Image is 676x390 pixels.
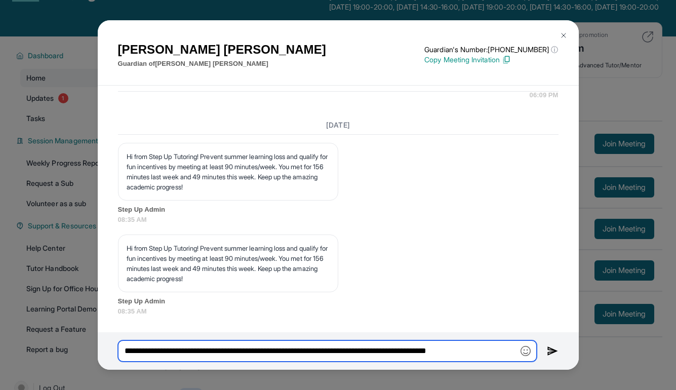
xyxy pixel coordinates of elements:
[127,243,330,284] p: Hi from Step Up Tutoring! Prevent summer learning loss and qualify for fun incentives by meeting ...
[424,55,558,65] p: Copy Meeting Invitation
[118,120,559,130] h3: [DATE]
[118,59,326,69] p: Guardian of [PERSON_NAME] [PERSON_NAME]
[118,306,559,317] span: 08:35 AM
[118,296,559,306] span: Step Up Admin
[127,151,330,192] p: Hi from Step Up Tutoring! Prevent summer learning loss and qualify for fun incentives by meeting ...
[118,215,559,225] span: 08:35 AM
[521,346,531,356] img: Emoji
[424,45,558,55] p: Guardian's Number: [PHONE_NUMBER]
[502,55,511,64] img: Copy Icon
[551,45,558,55] span: ⓘ
[547,345,559,357] img: Send icon
[560,31,568,40] img: Close Icon
[118,205,559,215] span: Step Up Admin
[118,41,326,59] h1: [PERSON_NAME] [PERSON_NAME]
[530,90,559,100] span: 06:09 PM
